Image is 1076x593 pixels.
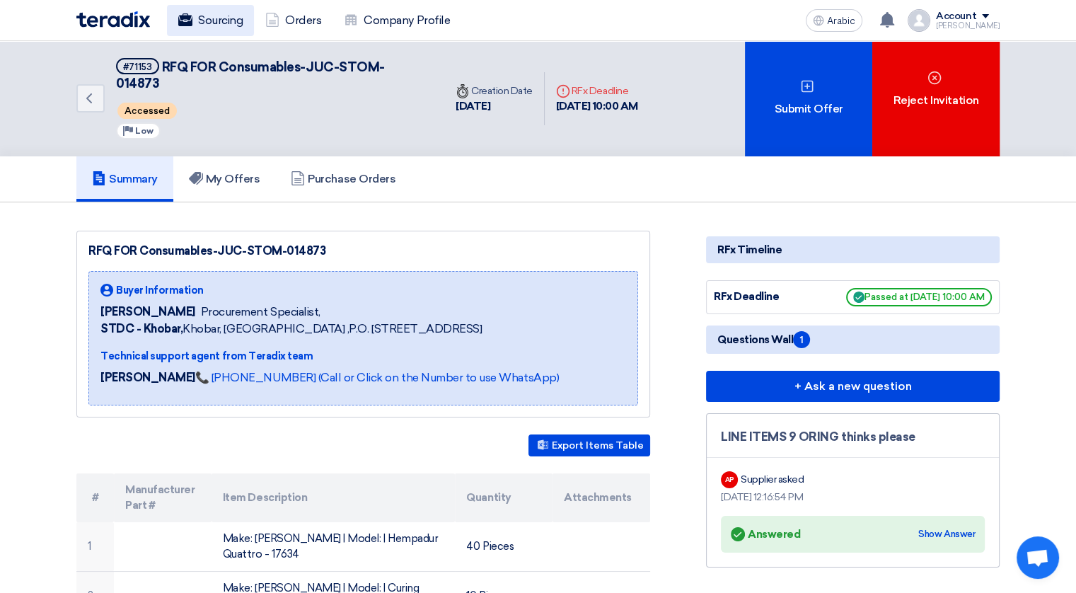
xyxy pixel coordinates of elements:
th: Quantity [455,473,553,522]
span: [PERSON_NAME] [100,304,195,321]
a: Summary [76,156,173,202]
a: 📞 [PHONE_NUMBER] (Call or Click on the Number to use WhatsApp) [195,371,559,384]
th: # [76,473,114,522]
a: Sourcing [167,5,254,36]
font: Make: [PERSON_NAME] | Model: | Hempadur Quattro - 17634 [223,532,438,561]
span: Accessed [117,103,177,119]
a: Purchase Orders [275,156,411,202]
td: 40 Pieces [455,522,553,572]
font: Company Profile [364,12,450,29]
font: My Offers [206,172,260,185]
div: Supplier asked [741,472,804,487]
font: [DATE] 10:00 AM [556,100,638,113]
font: Sourcing [198,12,243,29]
span: Buyer Information [116,283,204,298]
div: Account [936,11,976,23]
div: RFQ FOR Consumables-JUC-STOM-014873 [88,243,638,260]
span: Procurement Specialist, [201,304,320,321]
div: Show Answer [918,527,975,541]
div: [PERSON_NAME] [936,22,1000,30]
div: LINE ITEMS 9 ORING thinks please [721,428,985,447]
font: Submit Offer [774,100,843,117]
span: Arabic [827,16,855,26]
font: Answered [748,526,800,543]
font: Export Items Table [552,439,644,451]
span: Low [135,126,154,136]
font: Summary [109,172,158,185]
span: RFQ FOR Consumables-JUC-STOM-014873 [116,59,385,91]
div: #71153 [123,62,152,71]
img: profile_test.png [908,9,930,32]
div: AP [721,471,738,488]
font: Questions Wall [717,333,793,346]
img: Teradix logo [76,11,150,28]
font: Purchase Orders [308,172,395,185]
button: Export Items Table [528,434,650,456]
h5: RFQ FOR Consumables-JUC-STOM-014873 [116,58,427,93]
div: Technical support agent from Teradix team [100,349,559,364]
div: [DATE] 12:16:54 PM [721,490,985,505]
th: Item Description [212,473,456,522]
a: Orders [254,5,332,36]
font: Khobar, [GEOGRAPHIC_DATA] ,P.O. [STREET_ADDRESS] [100,322,482,335]
font: Reject Invitation [893,92,979,109]
th: Manufacturer Part # [114,473,212,522]
a: My Offers [173,156,276,202]
font: Creation Date [456,85,533,97]
div: RFx Deadline [714,289,820,305]
b: STDC - Khobar, [100,322,183,335]
button: Arabic [806,9,862,32]
span: 1 [793,331,810,348]
font: Orders [285,12,321,29]
a: Open chat [1017,536,1059,579]
font: Passed at [DATE] 10:00 AM [864,292,985,302]
td: 1 [76,522,114,572]
div: [DATE] [456,98,533,115]
div: RFx Timeline [706,236,1000,263]
button: + Ask a new question [706,371,1000,402]
font: RFx Deadline [556,85,628,97]
strong: [PERSON_NAME] [100,371,195,384]
th: Attachments [553,473,650,522]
